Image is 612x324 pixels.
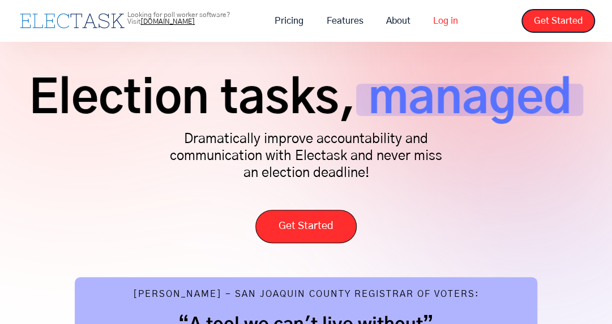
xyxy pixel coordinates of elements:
[29,84,356,116] span: Election tasks,
[421,9,469,33] a: Log in
[521,9,595,33] a: Get Started
[263,9,315,33] a: Pricing
[255,210,357,243] a: Get Started
[374,9,421,33] a: About
[17,11,127,31] a: home
[127,11,258,25] p: Looking for poll worker software? Visit
[140,18,195,25] a: [DOMAIN_NAME]
[132,288,479,303] div: [PERSON_NAME] - San Joaquin County Registrar of Voters:
[165,131,448,182] p: Dramatically improve accountability and communication with Electask and never miss an election de...
[315,9,374,33] a: Features
[356,84,583,116] span: managed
